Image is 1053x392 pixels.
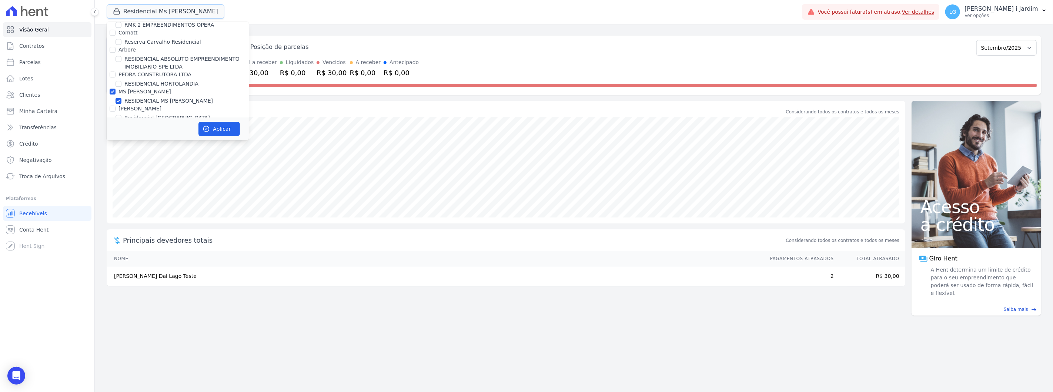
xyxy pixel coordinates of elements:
[238,59,277,66] div: Total a receber
[3,169,91,184] a: Troca de Arquivos
[834,251,905,266] th: Total Atrasado
[929,254,957,263] span: Giro Hent
[107,251,763,266] th: Nome
[124,80,198,88] label: RESIDENCIAL HORTOLANDIA
[286,59,314,66] div: Liquidados
[19,173,65,180] span: Troca de Arquivos
[3,153,91,167] a: Negativação
[238,68,277,78] div: R$ 30,00
[19,91,40,99] span: Clientes
[920,198,1032,216] span: Acesso
[6,194,88,203] div: Plataformas
[929,266,1034,297] span: A Hent determina um limite de crédito para o seu empreendimento que poderá ser usado de forma ráp...
[123,235,785,245] span: Principais devedores totais
[1004,306,1028,313] span: Saiba mais
[124,38,201,46] label: Reserva Carvalho Residencial
[107,266,763,286] td: [PERSON_NAME] Dal Lago Teste
[124,55,249,71] label: RESIDENCIAL ABSOLUTO EMPREENDIMENTO IMOBILIARIO SPE LTDA
[19,210,47,217] span: Recebíveis
[198,122,240,136] button: Aplicar
[118,30,138,36] label: Comatt
[3,206,91,221] a: Recebíveis
[3,120,91,135] a: Transferências
[19,226,49,233] span: Conta Hent
[118,47,136,53] label: Árbore
[384,68,419,78] div: R$ 0,00
[19,75,33,82] span: Lotes
[916,306,1037,313] a: Saiba mais east
[763,266,834,286] td: 2
[356,59,381,66] div: A receber
[3,222,91,237] a: Conta Hent
[124,97,213,105] label: RESIDENCIAL MS [PERSON_NAME]
[124,114,210,122] label: Residencial [GEOGRAPHIC_DATA]
[118,106,161,112] label: [PERSON_NAME]
[3,136,91,151] a: Crédito
[19,140,38,147] span: Crédito
[124,21,214,29] label: RMK 2 EMPREENDIMENTOS OPERA
[902,9,935,15] a: Ver detalhes
[280,68,314,78] div: R$ 0,00
[250,43,309,52] div: Posição de parcelas
[19,42,44,50] span: Contratos
[390,59,419,66] div: Antecipado
[939,1,1053,22] button: LG [PERSON_NAME] i Jardim Ver opções
[834,266,905,286] td: R$ 30,00
[786,237,899,244] span: Considerando todos os contratos e todos os meses
[19,156,52,164] span: Negativação
[965,5,1038,13] p: [PERSON_NAME] i Jardim
[19,107,57,115] span: Minha Carteira
[920,216,1032,233] span: a crédito
[3,55,91,70] a: Parcelas
[118,72,191,77] label: PEDRA CONSTRUTORA LTDA
[965,13,1038,19] p: Ver opções
[3,39,91,53] a: Contratos
[19,26,49,33] span: Visão Geral
[322,59,345,66] div: Vencidos
[118,89,171,94] label: MS [PERSON_NAME]
[19,124,57,131] span: Transferências
[7,367,25,385] div: Open Intercom Messenger
[3,87,91,102] a: Clientes
[19,59,41,66] span: Parcelas
[3,71,91,86] a: Lotes
[3,22,91,37] a: Visão Geral
[786,109,899,115] div: Considerando todos os contratos e todos os meses
[763,251,834,266] th: Pagamentos Atrasados
[3,104,91,119] a: Minha Carteira
[123,107,785,117] div: Saldo devedor total
[1031,307,1037,312] span: east
[350,68,381,78] div: R$ 0,00
[107,4,224,19] button: Residencial Ms [PERSON_NAME]
[949,9,956,14] span: LG
[818,8,935,16] span: Você possui fatura(s) em atraso.
[317,68,347,78] div: R$ 30,00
